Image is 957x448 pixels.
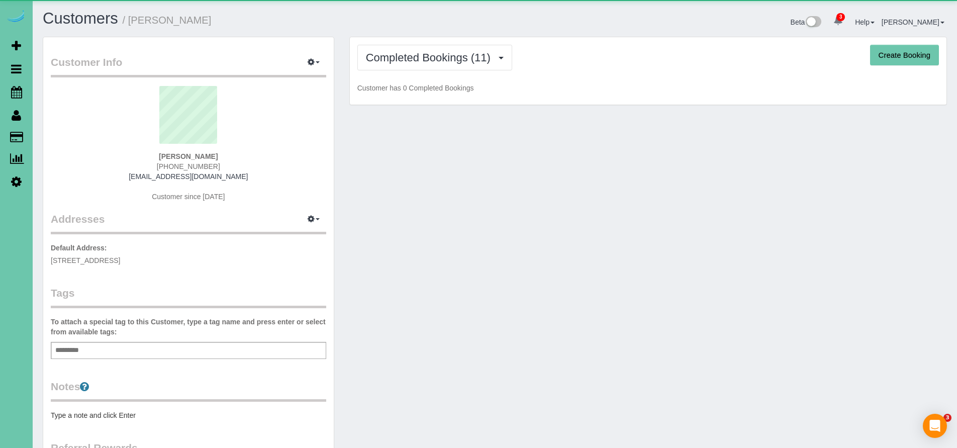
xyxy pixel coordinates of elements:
label: Default Address: [51,243,107,253]
small: / [PERSON_NAME] [123,15,212,26]
a: [PERSON_NAME] [882,18,944,26]
span: [PHONE_NUMBER] [157,162,220,170]
span: Customer since [DATE] [152,193,225,201]
label: To attach a special tag to this Customer, type a tag name and press enter or select from availabl... [51,317,326,337]
a: Customers [43,10,118,27]
img: New interface [805,16,821,29]
strong: [PERSON_NAME] [159,152,218,160]
legend: Customer Info [51,55,326,77]
legend: Notes [51,379,326,402]
a: 3 [828,10,848,32]
span: 3 [836,13,845,21]
img: Automaid Logo [6,10,26,24]
button: Create Booking [870,45,939,66]
p: Customer has 0 Completed Bookings [357,83,939,93]
a: [EMAIL_ADDRESS][DOMAIN_NAME] [129,172,248,181]
legend: Tags [51,286,326,308]
button: Completed Bookings (11) [357,45,512,70]
div: Open Intercom Messenger [923,414,947,438]
span: 3 [943,414,951,422]
pre: Type a note and click Enter [51,410,326,420]
span: Completed Bookings (11) [366,51,496,64]
span: [STREET_ADDRESS] [51,256,120,264]
a: Beta [791,18,822,26]
a: Help [855,18,875,26]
